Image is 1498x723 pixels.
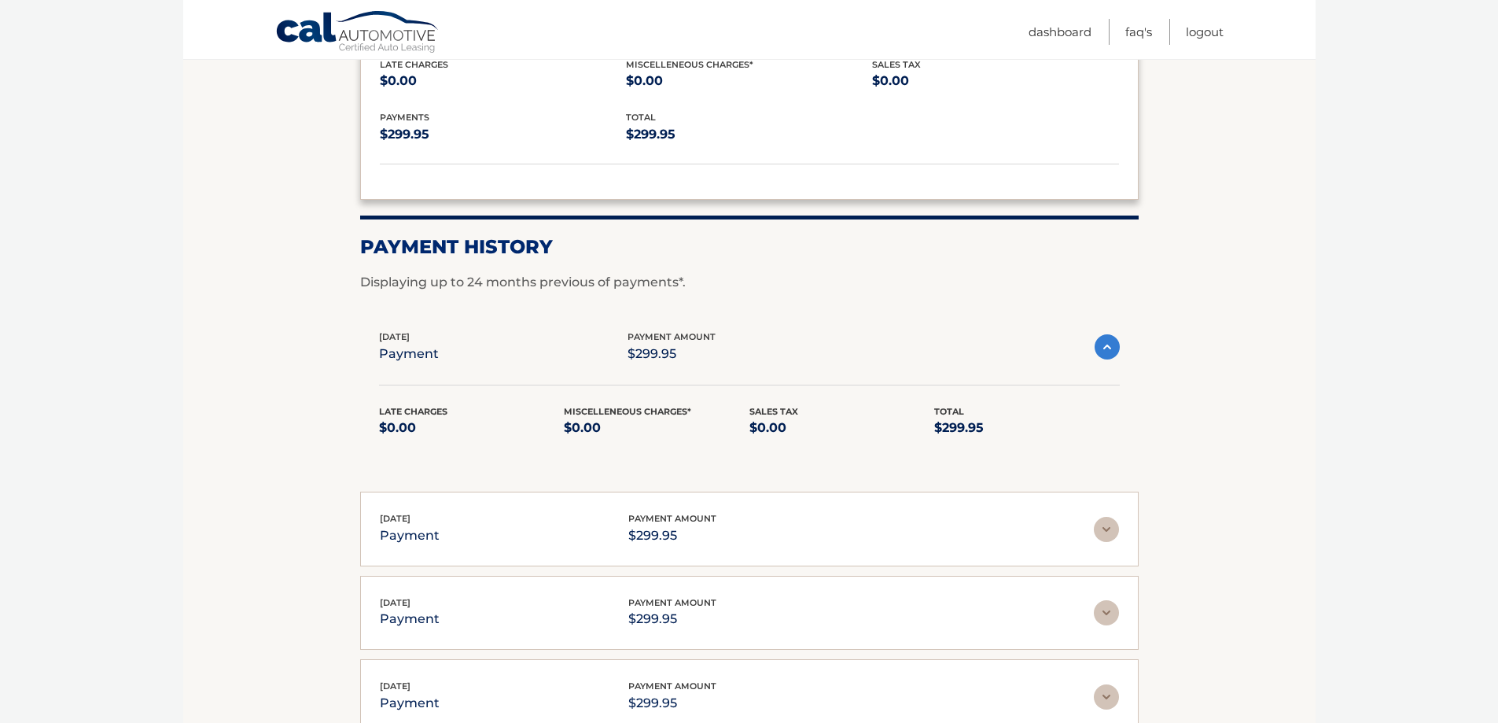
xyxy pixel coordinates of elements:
span: total [626,112,656,123]
span: payment amount [628,597,716,608]
span: [DATE] [380,681,410,692]
p: payment [380,608,440,630]
p: $0.00 [872,70,1118,92]
span: payment amount [628,681,716,692]
p: $299.95 [628,608,716,630]
a: Logout [1186,19,1224,45]
p: $299.95 [628,525,716,547]
p: $0.00 [626,70,872,92]
span: payment amount [628,513,716,524]
p: $299.95 [934,417,1120,439]
span: Miscelleneous Charges* [626,59,753,70]
p: payment [380,692,440,714]
span: payment amount [628,331,716,342]
p: $0.00 [564,417,749,439]
img: accordion-rest.svg [1094,684,1119,710]
p: $299.95 [626,124,872,146]
a: Dashboard [1029,19,1091,45]
span: Late Charges [379,406,447,417]
span: Late Charges [380,59,448,70]
p: $299.95 [628,692,716,714]
h2: Payment History [360,235,1139,259]
img: accordion-rest.svg [1094,517,1119,542]
span: Miscelleneous Charges* [564,406,691,417]
span: Total [934,406,964,417]
span: payments [380,112,429,123]
p: $0.00 [749,417,935,439]
p: $0.00 [380,70,626,92]
p: payment [379,343,439,365]
p: $299.95 [628,343,716,365]
img: accordion-active.svg [1095,334,1120,360]
p: payment [380,525,440,547]
p: Displaying up to 24 months previous of payments*. [360,273,1139,292]
span: [DATE] [380,513,410,524]
a: FAQ's [1125,19,1152,45]
p: $0.00 [379,417,565,439]
span: Sales Tax [749,406,798,417]
a: Cal Automotive [275,10,440,56]
p: $299.95 [380,124,626,146]
span: [DATE] [380,597,410,608]
img: accordion-rest.svg [1094,600,1119,625]
span: Sales Tax [872,59,921,70]
span: [DATE] [379,331,410,342]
